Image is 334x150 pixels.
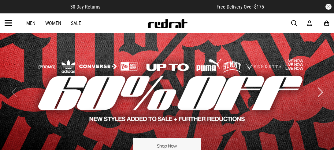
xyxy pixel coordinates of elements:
a: Women [45,20,61,26]
span: Free Delivery Over $175 [217,4,264,10]
span: 30 Day Returns [70,4,100,10]
button: Previous slide [10,85,18,99]
a: Sale [71,20,81,26]
img: Redrat logo [147,19,188,28]
button: Next slide [316,85,324,99]
a: Men [26,20,35,26]
iframe: Customer reviews powered by Trustpilot [113,4,204,10]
